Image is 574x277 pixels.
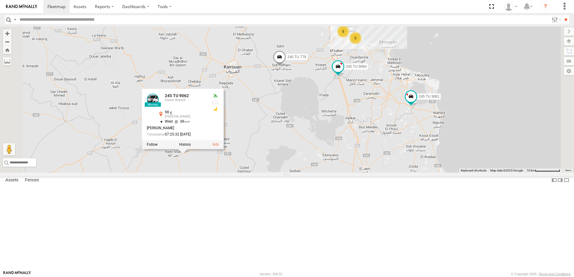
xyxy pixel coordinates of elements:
label: View Asset History [179,143,191,147]
span: 10 km [527,169,535,172]
button: Map Scale: 10 km per 80 pixels [525,168,562,173]
div: Valid GPS Fix [212,94,219,99]
img: rand-logo.svg [6,4,37,9]
i: ? [541,2,550,11]
label: Dock Summary Table to the Right [557,176,563,185]
label: Realtime tracking of Asset [147,143,158,147]
span: 245 TU 9061 [419,94,440,99]
label: Map Settings [564,67,574,75]
div: Version: 309.01 [260,272,282,276]
label: Search Filter Options [549,15,562,24]
label: Dock Summary Table to the Left [551,176,557,185]
div: No battery health information received from this device. [212,100,219,105]
div: [PERSON_NAME] [165,115,207,119]
div: Nejah Benkhalifa [502,2,519,11]
button: Zoom Home [3,46,11,54]
button: Zoom out [3,37,11,46]
div: ج 98 [165,111,207,115]
button: Zoom in [3,29,11,37]
div: Souse Branch [165,98,207,102]
a: Terms and Conditions [539,272,571,276]
div: [PERSON_NAME] [147,126,207,130]
a: Visit our Website [3,271,31,277]
span: 245 TU 9064 [346,64,367,69]
div: GSM Signal = 3 [212,107,219,112]
span: 240 TU 779 [287,55,306,59]
label: Search Query [13,15,17,24]
button: Drag Pegman onto the map to open Street View [3,143,15,155]
span: Map data ©2025 Google [490,169,523,172]
div: Date/time of location update [147,133,207,136]
label: Hide Summary Table [563,176,569,185]
label: Fences [22,176,42,184]
button: Keyboard shortcuts [461,168,487,173]
a: View Asset Details [213,143,219,147]
a: Terms (opens in new tab) [565,169,571,172]
label: Measure [3,57,11,65]
span: West [165,120,173,124]
div: © Copyright 2025 - [511,272,571,276]
label: Assets [2,176,21,184]
a: View Asset Details [147,94,159,106]
div: 5 [349,32,361,44]
a: 245 TU 9062 [165,94,189,98]
span: 38 [173,120,190,124]
div: 5 [337,25,349,37]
